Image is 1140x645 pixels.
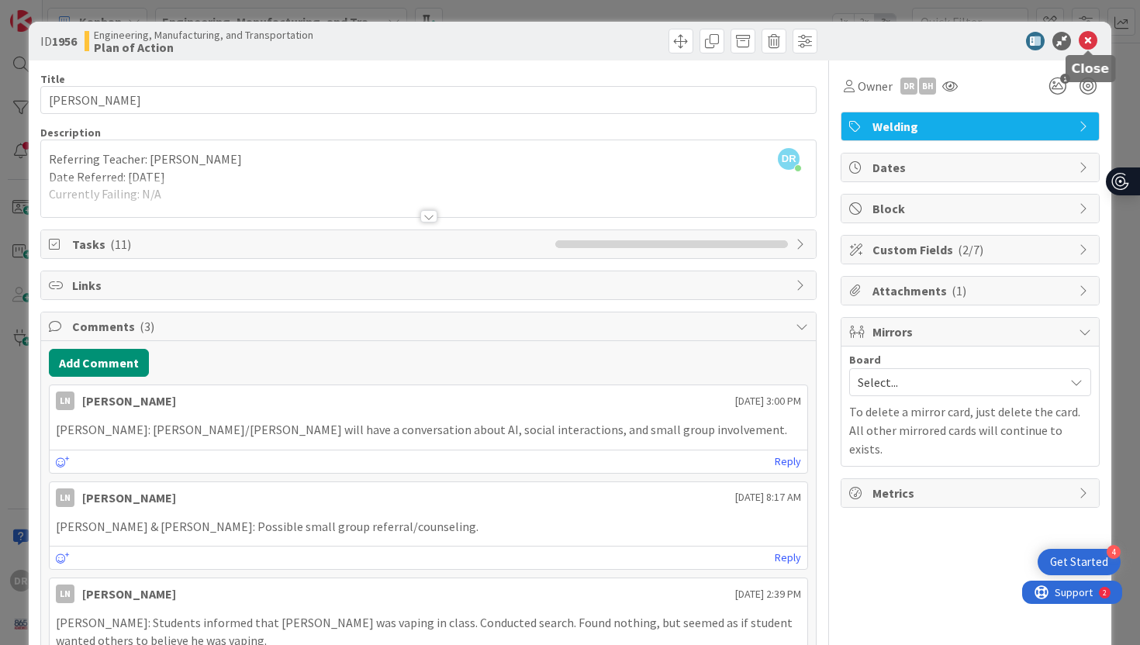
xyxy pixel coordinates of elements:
[40,86,817,114] input: type card name here...
[72,317,789,336] span: Comments
[872,199,1071,218] span: Block
[858,77,893,95] span: Owner
[33,2,71,21] span: Support
[858,371,1056,393] span: Select...
[52,33,77,49] b: 1956
[1072,61,1110,76] h5: Close
[952,283,966,298] span: ( 1 )
[1038,549,1121,575] div: Open Get Started checklist, remaining modules: 4
[56,421,802,439] p: [PERSON_NAME]: [PERSON_NAME]/[PERSON_NAME] will have a conversation about AI, social interactions...
[49,150,809,168] p: Referring Teacher: [PERSON_NAME]
[735,489,801,505] span: [DATE] 8:17 AM
[81,6,85,19] div: 2
[775,452,801,471] a: Reply
[872,158,1071,177] span: Dates
[82,391,176,410] div: [PERSON_NAME]
[778,148,800,170] span: DR
[56,585,74,603] div: LN
[72,276,789,295] span: Links
[40,72,65,86] label: Title
[72,235,548,254] span: Tasks
[94,29,313,41] span: Engineering, Manufacturing, and Transportation
[1107,545,1121,559] div: 4
[49,168,809,186] p: Date Referred: [DATE]
[140,319,154,334] span: ( 3 )
[82,585,176,603] div: [PERSON_NAME]
[735,393,801,409] span: [DATE] 3:00 PM
[872,322,1071,341] span: Mirrors
[872,117,1071,136] span: Welding
[900,78,917,95] div: DR
[82,488,176,507] div: [PERSON_NAME]
[56,518,802,536] p: [PERSON_NAME] & [PERSON_NAME]: Possible small group referral/counseling.
[872,281,1071,300] span: Attachments
[40,126,101,140] span: Description
[49,349,149,377] button: Add Comment
[56,391,74,410] div: LN
[872,484,1071,502] span: Metrics
[958,242,983,257] span: ( 2/7 )
[94,41,313,53] b: Plan of Action
[849,354,881,365] span: Board
[775,548,801,567] a: Reply
[40,32,77,50] span: ID
[919,78,936,95] div: BH
[56,488,74,507] div: LN
[872,240,1071,259] span: Custom Fields
[1060,74,1070,84] span: 1
[1050,554,1108,570] div: Get Started
[735,586,801,602] span: [DATE] 2:39 PM
[110,236,131,252] span: ( 11 )
[849,402,1091,458] p: To delete a mirror card, just delete the card. All other mirrored cards will continue to exists.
